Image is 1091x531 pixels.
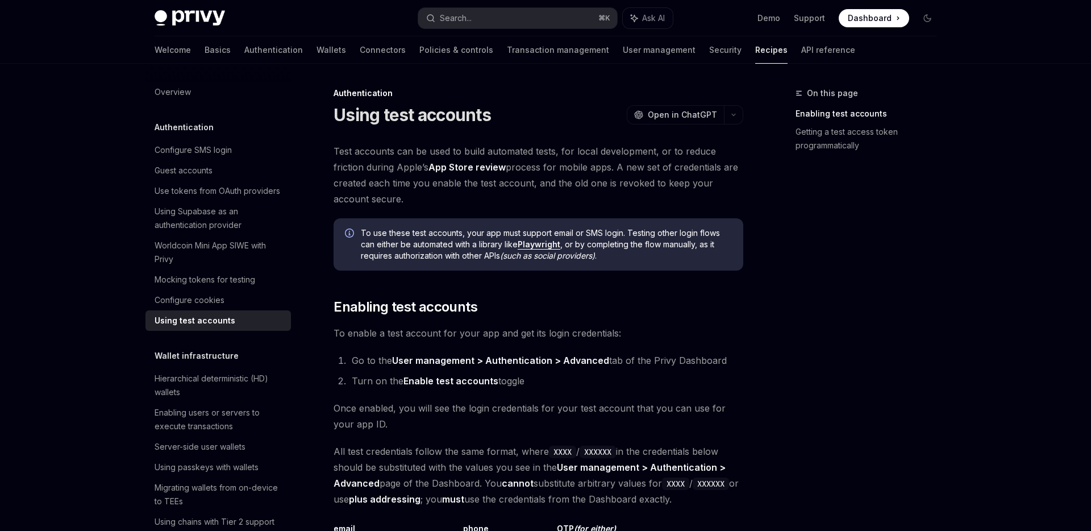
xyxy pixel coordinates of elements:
[155,481,284,508] div: Migrating wallets from on-device to TEEs
[349,493,420,505] a: plus addressing
[145,181,291,201] a: Use tokens from OAuth providers
[145,269,291,290] a: Mocking tokens for testing
[428,161,506,173] a: App Store review
[623,8,673,28] button: Ask AI
[155,515,274,529] div: Using chains with Tier 2 support
[918,9,936,27] button: Toggle dark mode
[334,143,743,207] span: Test accounts can be used to build automated tests, for local development, or to reduce friction ...
[155,239,284,266] div: Worldcoin Mini App SIWE with Privy
[361,227,732,262] span: To use these test accounts, your app must support email or SMS login. Testing other login flows c...
[642,13,665,24] span: Ask AI
[693,478,729,490] code: XXXXXX
[442,493,464,505] strong: must
[155,461,259,474] div: Using passkeys with wallets
[507,36,609,64] a: Transaction management
[418,8,617,28] button: Search...⌘K
[648,109,717,121] span: Open in ChatGPT
[145,437,291,457] a: Server-side user wallets
[403,375,498,387] strong: Enable test accounts
[145,82,291,102] a: Overview
[580,446,616,458] code: XXXXXX
[440,11,472,25] div: Search...
[155,36,191,64] a: Welcome
[502,478,534,489] strong: cannot
[145,478,291,512] a: Migrating wallets from on-device to TEEs
[155,349,239,363] h5: Wallet infrastructure
[155,406,284,433] div: Enabling users or servers to execute transactions
[796,105,946,123] a: Enabling test accounts
[145,140,291,160] a: Configure SMS login
[145,457,291,478] a: Using passkeys with wallets
[334,443,743,507] span: All test credentials follow the same format, where / in the credentials below should be substitut...
[348,352,743,368] li: Go to the tab of the Privy Dashboard
[155,273,255,287] div: Mocking tokens for testing
[155,293,224,307] div: Configure cookies
[155,143,232,157] div: Configure SMS login
[419,36,493,64] a: Policies & controls
[348,373,743,389] li: Turn on the toggle
[709,36,742,64] a: Security
[755,36,788,64] a: Recipes
[317,36,346,64] a: Wallets
[796,123,946,155] a: Getting a test access token programmatically
[848,13,892,24] span: Dashboard
[360,36,406,64] a: Connectors
[518,239,560,250] a: Playwright
[345,229,356,240] svg: Info
[155,164,213,177] div: Guest accounts
[801,36,855,64] a: API reference
[757,13,780,24] a: Demo
[334,105,491,125] h1: Using test accounts
[155,184,280,198] div: Use tokens from OAuth providers
[155,205,284,232] div: Using Supabase as an authentication provider
[205,36,231,64] a: Basics
[392,355,609,366] strong: User management > Authentication > Advanced
[549,446,576,458] code: XXXX
[155,10,225,26] img: dark logo
[145,201,291,235] a: Using Supabase as an authentication provider
[807,86,858,100] span: On this page
[627,105,724,125] button: Open in ChatGPT
[145,160,291,181] a: Guest accounts
[500,251,595,260] em: (such as social providers)
[334,298,477,316] span: Enabling test accounts
[334,325,743,341] span: To enable a test account for your app and get its login credentials:
[145,403,291,437] a: Enabling users or servers to execute transactions
[145,290,291,310] a: Configure cookies
[662,478,689,490] code: XXXX
[623,36,696,64] a: User management
[334,88,743,99] div: Authentication
[244,36,303,64] a: Authentication
[155,121,214,134] h5: Authentication
[839,9,909,27] a: Dashboard
[145,235,291,269] a: Worldcoin Mini App SIWE with Privy
[155,440,245,454] div: Server-side user wallets
[598,14,610,23] span: ⌘ K
[155,85,191,99] div: Overview
[145,310,291,331] a: Using test accounts
[334,400,743,432] span: Once enabled, you will see the login credentials for your test account that you can use for your ...
[794,13,825,24] a: Support
[155,372,284,399] div: Hierarchical deterministic (HD) wallets
[155,314,235,327] div: Using test accounts
[145,368,291,403] a: Hierarchical deterministic (HD) wallets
